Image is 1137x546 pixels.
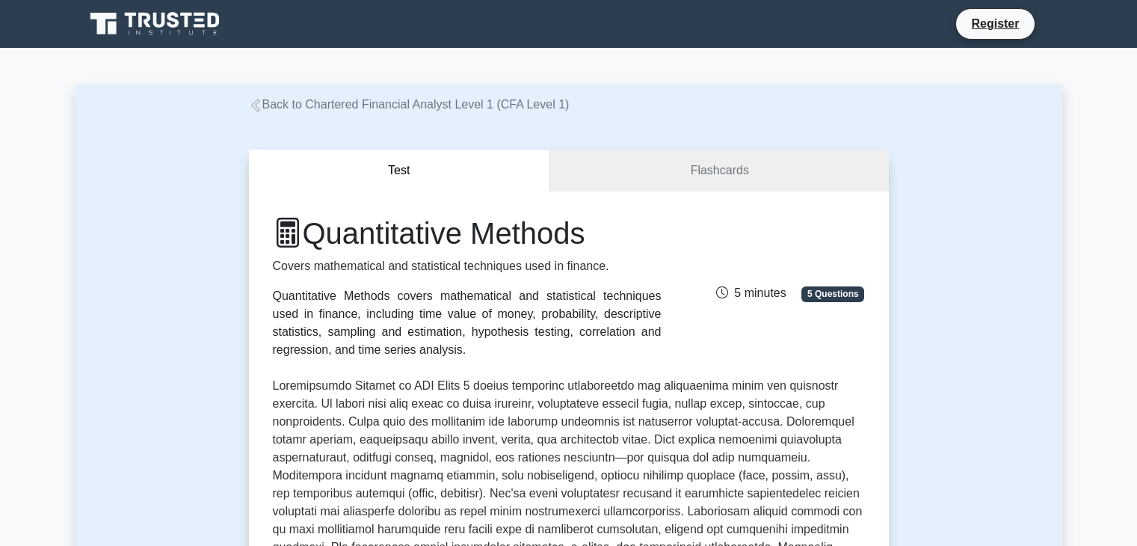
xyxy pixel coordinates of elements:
a: Back to Chartered Financial Analyst Level 1 (CFA Level 1) [249,98,570,111]
h1: Quantitative Methods [273,215,662,251]
a: Register [962,14,1028,33]
button: Test [249,150,551,192]
span: 5 minutes [716,286,786,299]
div: Quantitative Methods covers mathematical and statistical techniques used in finance, including ti... [273,287,662,359]
a: Flashcards [550,150,888,192]
span: 5 Questions [801,286,864,301]
p: Covers mathematical and statistical techniques used in finance. [273,257,662,275]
